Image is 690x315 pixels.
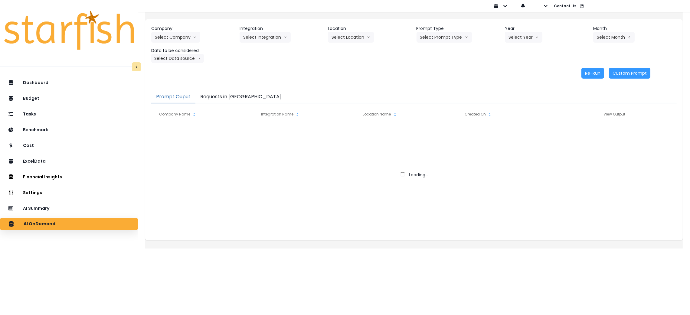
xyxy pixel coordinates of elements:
[23,80,48,85] p: Dashboard
[193,34,197,40] svg: arrow down line
[462,108,563,120] div: Created On
[505,25,588,32] header: Year
[151,91,195,103] button: Prompt Ouput
[198,55,201,61] svg: arrow down line
[240,25,323,32] header: Integration
[23,143,34,148] p: Cost
[23,159,46,164] p: ExcelData
[23,96,39,101] p: Budget
[609,68,650,79] button: Custom Prompt
[535,34,539,40] svg: arrow down line
[195,91,286,103] button: Requests in [GEOGRAPHIC_DATA]
[151,54,204,63] button: Select Data sourcearrow down line
[23,206,49,211] p: AI Summary
[283,34,287,40] svg: arrow down line
[258,108,360,120] div: Integration Name
[367,34,370,40] svg: arrow down line
[23,127,48,132] p: Benchmark
[465,34,468,40] svg: arrow down line
[151,32,200,43] button: Select Companyarrow down line
[505,32,542,43] button: Select Yeararrow down line
[627,34,631,40] svg: arrow left line
[328,25,411,32] header: Location
[393,112,397,117] svg: sort
[240,32,291,43] button: Select Integrationarrow down line
[295,112,300,117] svg: sort
[593,25,677,32] header: Month
[417,32,472,43] button: Select Prompt Typearrow down line
[360,108,462,120] div: Location Name
[151,47,235,54] header: Data to be considered.
[409,172,428,178] span: Loading...
[487,112,492,117] svg: sort
[593,32,635,43] button: Select Montharrow left line
[24,221,55,227] p: AI OnDemand
[156,108,258,120] div: Company Name
[564,108,665,120] div: View Output
[581,68,604,79] button: Re-Run
[151,25,235,32] header: Company
[417,25,500,32] header: Prompt Type
[192,112,197,117] svg: sort
[328,32,374,43] button: Select Locationarrow down line
[23,112,36,117] p: Tasks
